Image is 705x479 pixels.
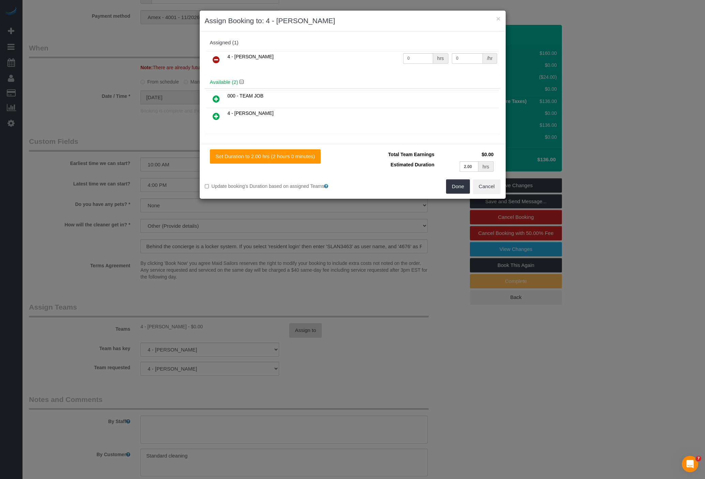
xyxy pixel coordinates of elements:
span: 7 [696,456,701,461]
td: Total Team Earnings [358,149,436,160]
button: × [496,15,500,22]
input: Update booking's Duration based on assigned Teams [205,184,209,189]
span: 000 - TEAM JOB [228,93,264,99]
span: 4 - [PERSON_NAME] [228,110,274,116]
div: hrs [433,53,448,64]
div: hrs [478,161,493,172]
div: /hr [483,53,497,64]
iframe: Intercom live chat [682,456,698,472]
span: 4 - [PERSON_NAME] [228,54,274,59]
button: Done [446,179,470,194]
h4: Available (2) [210,79,495,85]
label: Update booking's Duration based on assigned Teams [205,183,348,190]
button: Cancel [473,179,501,194]
span: Estimated Duration [390,162,434,167]
button: Set Duration to 2.00 hrs (2 hours 0 minutes) [210,149,321,164]
div: Assigned (1) [210,40,495,46]
td: $0.00 [436,149,495,160]
h3: Assign Booking to: 4 - [PERSON_NAME] [205,16,501,26]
